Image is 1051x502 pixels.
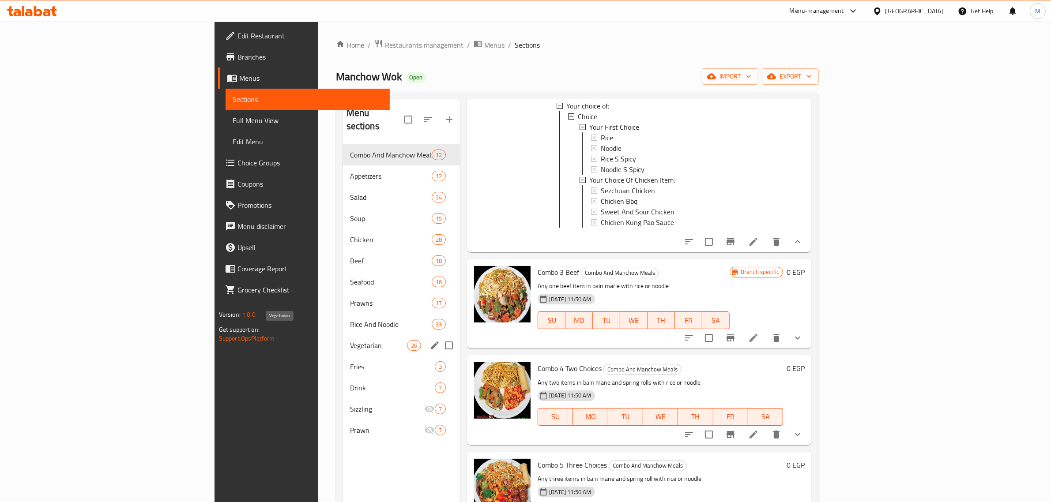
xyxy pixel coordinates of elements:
button: edit [428,339,441,352]
span: Edit Restaurant [237,30,383,41]
span: Noodle S Spicy [601,164,644,175]
a: Edit Menu [226,131,390,152]
span: 24 [432,193,445,202]
span: Branches [237,52,383,62]
span: Coupons [237,179,383,189]
div: Seafood16 [343,271,460,292]
button: sort-choices [678,231,700,252]
span: Branch specific [737,268,783,276]
a: Menu disclaimer [218,216,390,237]
a: Promotions [218,195,390,216]
span: Combo And Manchow Meals [350,150,432,160]
a: Upsell [218,237,390,258]
nav: breadcrumb [336,39,819,51]
button: show more [787,327,808,348]
div: items [435,425,446,435]
p: Any three items in bain marie and spring roll with rice or noodle [538,473,783,484]
a: Edit menu item [748,236,759,247]
span: Sweet And Sour Chicken [601,206,674,217]
span: [DATE] 11:50 AM [546,391,595,400]
button: SA [702,311,730,329]
span: TU [612,410,640,423]
button: FR [675,311,702,329]
span: Soup [350,213,432,224]
span: Open [406,74,426,81]
span: Grocery Checklist [237,285,383,295]
button: MO [565,311,593,329]
button: TU [608,408,643,426]
button: WE [620,311,648,329]
span: 18 [432,257,445,265]
span: Upsell [237,242,383,253]
button: TH [678,408,713,426]
span: M [1035,6,1040,16]
div: items [432,192,446,202]
div: Prawn7 [343,420,460,441]
li: / [508,40,511,50]
span: Full Menu View [233,115,383,126]
span: 28 [432,236,445,244]
div: Prawn [350,425,425,435]
span: Rice S Spicy [601,154,636,164]
span: Chicken Kung Pao Sauce [601,217,674,228]
div: Seafood [350,277,432,287]
span: export [769,71,812,82]
div: Menu-management [790,6,844,16]
span: Menus [484,40,505,50]
span: SA [752,410,780,423]
div: items [407,340,421,351]
svg: Show Choices [792,429,803,440]
span: Your choice of: [566,101,609,111]
button: import [702,68,758,85]
a: Edit menu item [748,429,759,440]
p: Any one beef item in bain marie with rice or noodle [538,281,730,292]
div: Beef18 [343,250,460,271]
span: Promotions [237,200,383,210]
span: Beef [350,255,432,266]
span: Sezchuan Chicken [601,185,655,196]
button: FR [713,408,748,426]
div: items [435,361,446,372]
li: / [467,40,470,50]
span: Select to update [700,425,718,444]
span: Sizzling [350,404,425,414]
span: MO [569,314,589,327]
span: Chicken [350,234,432,245]
button: sort-choices [678,424,700,445]
span: Combo 5 Three Choices [538,458,607,472]
svg: Inactive section [424,425,435,435]
nav: Menu sections [343,141,460,444]
div: Soup15 [343,208,460,229]
span: TH [682,410,709,423]
span: Menus [239,73,383,83]
div: Drink7 [343,377,460,398]
span: Sections [233,94,383,105]
button: SA [748,408,783,426]
span: Your Choice Of Chicken Item: [589,175,675,185]
span: Fries [350,361,435,372]
div: items [432,171,446,181]
span: SU [542,410,569,423]
span: Drink [350,382,435,393]
div: Chicken28 [343,229,460,250]
div: [GEOGRAPHIC_DATA] [885,6,944,16]
span: 16 [432,278,445,286]
span: import [709,71,751,82]
span: Edit Menu [233,136,383,147]
span: WE [624,314,644,327]
svg: Show Choices [792,333,803,343]
div: Sizzling7 [343,398,460,420]
span: Get support on: [219,324,260,335]
span: TH [651,314,671,327]
div: items [435,404,446,414]
span: Prawns [350,298,432,308]
img: Combo 3 Beef [474,266,531,322]
img: Combo 4 Two Choices [474,362,531,419]
button: Branch-specific-item [720,327,741,348]
a: Restaurants management [374,39,463,51]
span: Rice [601,132,613,143]
span: 26 [407,341,421,350]
div: Combo And Manchow Meals12 [343,144,460,165]
span: SA [706,314,726,327]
